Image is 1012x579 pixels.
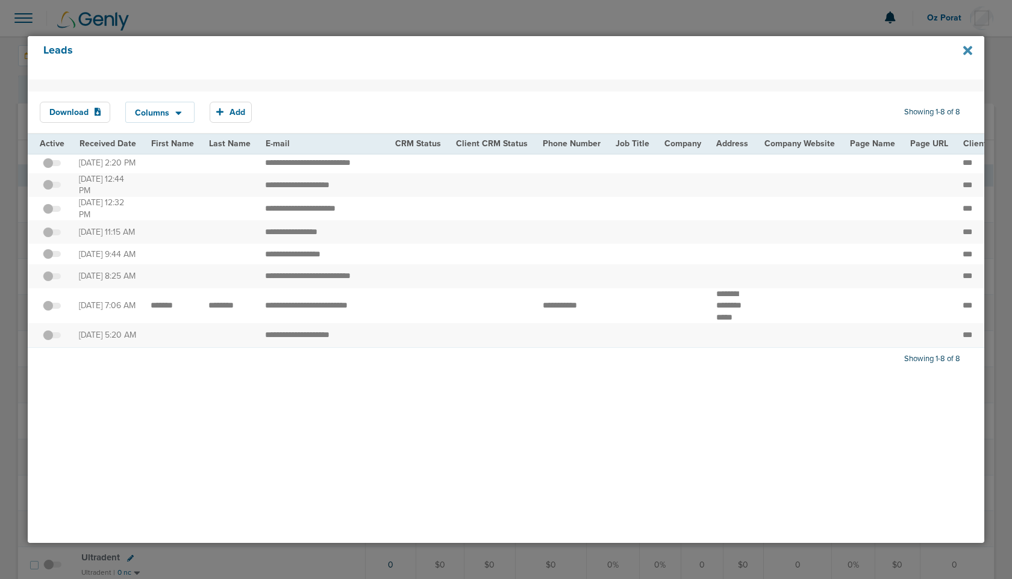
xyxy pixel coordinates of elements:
span: Columns [135,109,169,117]
span: Showing 1-8 of 8 [904,354,960,364]
span: Page URL [910,138,948,149]
span: Client Id [963,138,996,149]
td: [DATE] 8:25 AM [72,264,143,288]
span: Phone Number [543,138,601,149]
button: Download [40,102,111,123]
th: Address [709,134,757,153]
span: Received Date [80,138,136,149]
span: E-mail [266,138,290,149]
span: First Name [151,138,194,149]
h4: Leads [43,44,880,72]
td: [DATE] 5:20 AM [72,323,143,347]
td: [DATE] 12:44 PM [72,173,143,197]
td: [DATE] 11:15 AM [72,220,143,244]
th: Job Title [608,134,657,153]
th: Company [657,134,709,153]
span: Active [40,138,64,149]
span: Showing 1-8 of 8 [904,107,960,117]
span: CRM Status [395,138,441,149]
span: Add [230,107,245,117]
th: Client CRM Status [449,134,536,153]
th: Page Name [842,134,902,153]
span: Last Name [209,138,251,149]
td: [DATE] 12:32 PM [72,197,143,220]
button: Add [210,102,252,123]
td: [DATE] 9:44 AM [72,244,143,264]
th: Company Website [757,134,842,153]
td: [DATE] 7:06 AM [72,288,143,324]
td: [DATE] 2:20 PM [72,153,143,173]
